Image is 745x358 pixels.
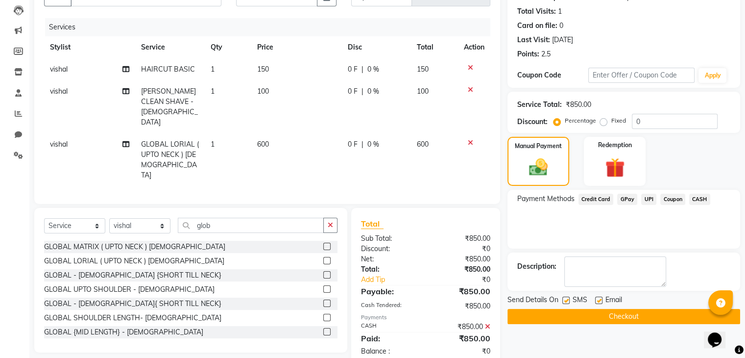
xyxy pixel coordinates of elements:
[354,254,426,264] div: Net:
[367,86,379,97] span: 0 %
[517,100,562,110] div: Service Total:
[257,87,269,96] span: 100
[426,244,498,254] div: ₹0
[361,86,363,97] span: |
[598,141,632,150] label: Redemption
[44,256,224,266] div: GLOBAL LORIAL ( UPTO NECK ) [DEMOGRAPHIC_DATA]
[578,194,614,205] span: Credit Card
[367,64,379,75] span: 0 %
[573,295,587,307] span: SMS
[517,194,575,204] span: Payment Methods
[141,65,195,74] span: HAIRCUT BASIC
[44,327,203,337] div: GLOBAL {MID LENGTH} - [DEMOGRAPHIC_DATA]
[348,86,358,97] span: 0 F
[698,68,726,83] button: Apply
[517,21,557,31] div: Card on file:
[367,139,379,150] span: 0 %
[611,116,626,125] label: Fixed
[641,194,656,205] span: UPI
[211,87,215,96] span: 1
[257,140,269,149] span: 600
[517,35,550,45] div: Last Visit:
[588,68,695,83] input: Enter Offer / Coupon Code
[251,36,342,58] th: Price
[517,49,539,59] div: Points:
[599,155,631,180] img: _gift.svg
[566,100,591,110] div: ₹850.00
[44,313,221,323] div: GLOBAL SHOULDER LENGTH- [DEMOGRAPHIC_DATA]
[44,299,221,309] div: GLOBAL - [DEMOGRAPHIC_DATA]{ SHORT TILL NECK}
[426,233,498,244] div: ₹850.00
[605,295,622,307] span: Email
[704,319,735,348] iframe: chat widget
[515,142,562,151] label: Manual Payment
[211,65,215,74] span: 1
[354,322,426,332] div: CASH
[354,346,426,357] div: Balance :
[617,194,637,205] span: GPay
[458,36,490,58] th: Action
[426,285,498,297] div: ₹850.00
[361,139,363,150] span: |
[141,140,199,179] span: GLOBAL LORIAL ( UPTO NECK ) [DEMOGRAPHIC_DATA]
[426,264,498,275] div: ₹850.00
[507,309,740,324] button: Checkout
[354,244,426,254] div: Discount:
[354,233,426,244] div: Sub Total:
[205,36,251,58] th: Qty
[50,87,68,96] span: vishal
[354,285,426,297] div: Payable:
[211,140,215,149] span: 1
[354,264,426,275] div: Total:
[559,21,563,31] div: 0
[354,332,426,344] div: Paid:
[361,219,384,229] span: Total
[426,346,498,357] div: ₹0
[437,275,497,285] div: ₹0
[565,116,596,125] label: Percentage
[689,194,710,205] span: CASH
[44,284,215,295] div: GLOBAL UPTO SHOULDER - [DEMOGRAPHIC_DATA]
[523,156,553,178] img: _cash.svg
[361,64,363,75] span: |
[135,36,205,58] th: Service
[141,87,198,127] span: [PERSON_NAME] CLEAN SHAVE - [DEMOGRAPHIC_DATA]
[354,275,437,285] a: Add Tip
[361,313,490,322] div: Payments
[426,332,498,344] div: ₹850.00
[417,140,429,149] span: 600
[660,194,685,205] span: Coupon
[45,18,498,36] div: Services
[178,218,324,233] input: Search or Scan
[417,87,429,96] span: 100
[517,261,556,272] div: Description:
[411,36,458,58] th: Total
[354,301,426,311] div: Cash Tendered:
[517,6,556,17] div: Total Visits:
[426,301,498,311] div: ₹850.00
[426,322,498,332] div: ₹850.00
[541,49,551,59] div: 2.5
[44,270,221,281] div: GLOBAL - [DEMOGRAPHIC_DATA] {SHORT TILL NECK}
[50,65,68,74] span: vishal
[257,65,269,74] span: 150
[348,64,358,75] span: 0 F
[44,36,135,58] th: Stylist
[50,140,68,149] span: vishal
[342,36,411,58] th: Disc
[426,254,498,264] div: ₹850.00
[552,35,573,45] div: [DATE]
[517,70,588,80] div: Coupon Code
[348,139,358,150] span: 0 F
[44,242,225,252] div: GLOBAL MATRIX ( UPTO NECK ) [DEMOGRAPHIC_DATA]
[558,6,562,17] div: 1
[417,65,429,74] span: 150
[517,117,548,127] div: Discount:
[507,295,558,307] span: Send Details On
